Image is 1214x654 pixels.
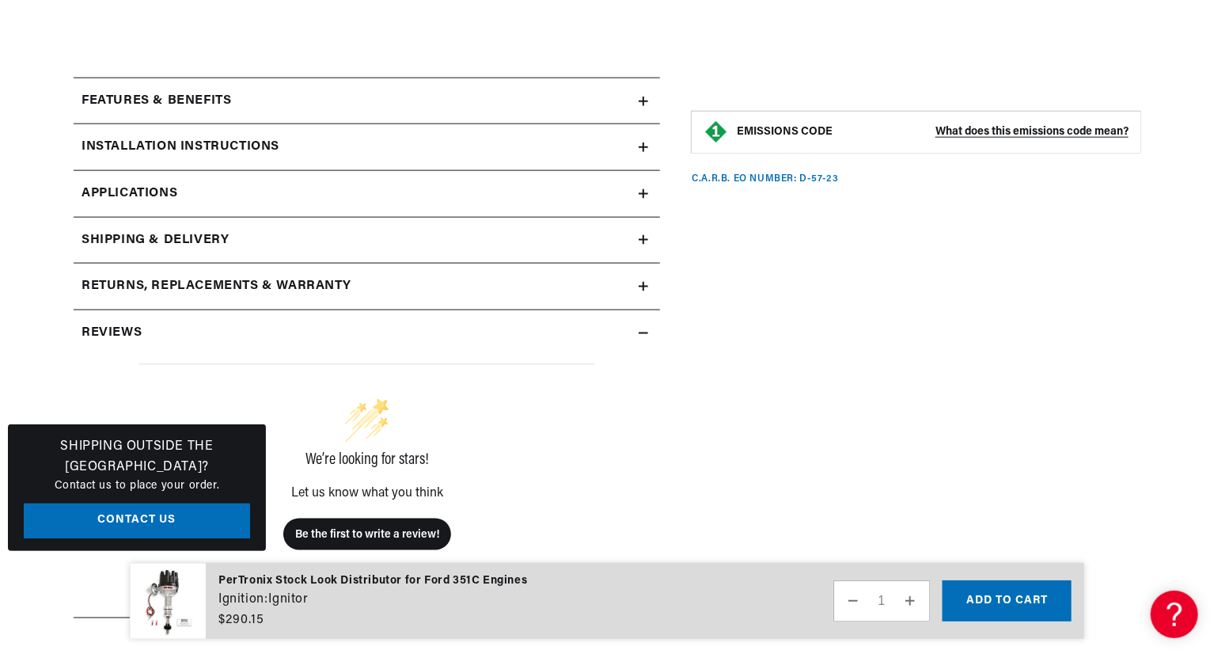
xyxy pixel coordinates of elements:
[130,563,206,640] img: PerTronix Stock Look Distributor for Ford 351C Engines
[82,184,177,204] span: Applications
[943,580,1072,622] button: Add to cart
[935,126,1129,138] strong: What does this emissions code mean?
[737,125,1129,139] button: EMISSIONS CODEWhat does this emissions code mean?
[24,504,250,539] a: Contact Us
[138,452,595,468] div: We’re looking for stars!
[268,590,308,610] dd: Ignitor
[218,572,527,590] div: PerTronix Stock Look Distributor for Ford 351C Engines
[74,124,660,170] summary: Installation instructions
[82,230,229,251] h2: Shipping & Delivery
[24,437,250,477] h3: Shipping Outside the [GEOGRAPHIC_DATA]?
[82,91,231,112] h2: Features & Benefits
[74,264,660,310] summary: Returns, Replacements & Warranty
[138,487,595,500] div: Let us know what you think
[218,590,267,610] dt: Ignition:
[74,218,660,264] summary: Shipping & Delivery
[218,610,264,629] span: $290.15
[692,173,838,186] p: C.A.R.B. EO Number: D-57-23
[704,120,729,145] img: Emissions code
[74,171,660,218] a: Applications
[82,137,279,158] h2: Installation instructions
[82,276,351,297] h2: Returns, Replacements & Warranty
[74,78,660,124] summary: Features & Benefits
[74,310,660,356] summary: Reviews
[82,356,652,606] div: customer reviews
[283,519,451,550] button: Be the first to write a review!
[24,477,250,495] p: Contact us to place your order.
[82,323,142,344] h2: Reviews
[737,126,833,138] strong: EMISSIONS CODE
